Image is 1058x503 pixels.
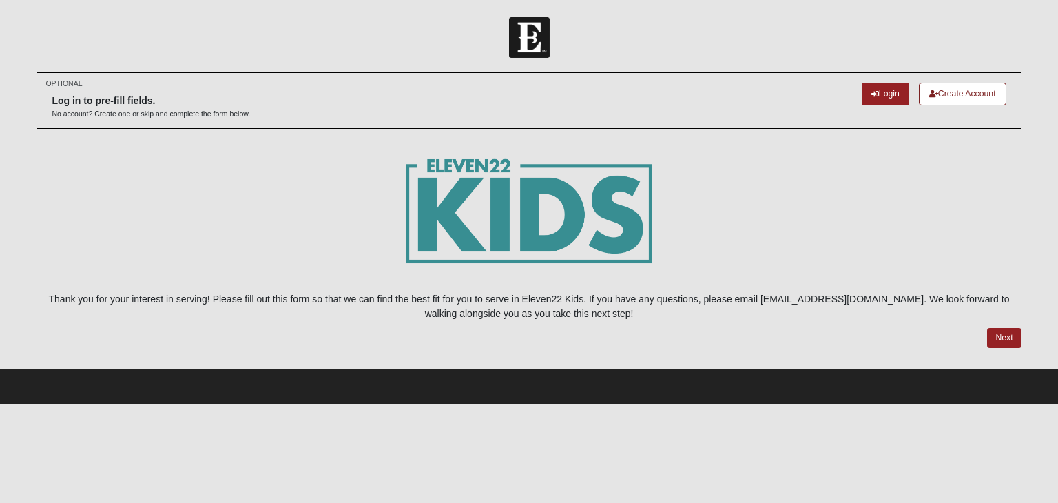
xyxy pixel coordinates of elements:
small: OPTIONAL [45,79,82,89]
img: E22_kids_logogrn-01.png [406,157,652,285]
p: No account? Create one or skip and complete the form below. [52,109,250,119]
h6: Log in to pre-fill fields. [52,95,250,107]
a: Login [862,83,909,105]
p: Thank you for your interest in serving! Please fill out this form so that we can find the best fi... [37,292,1021,321]
img: Church of Eleven22 Logo [509,17,550,58]
a: Next [987,328,1021,348]
a: Create Account [919,83,1006,105]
